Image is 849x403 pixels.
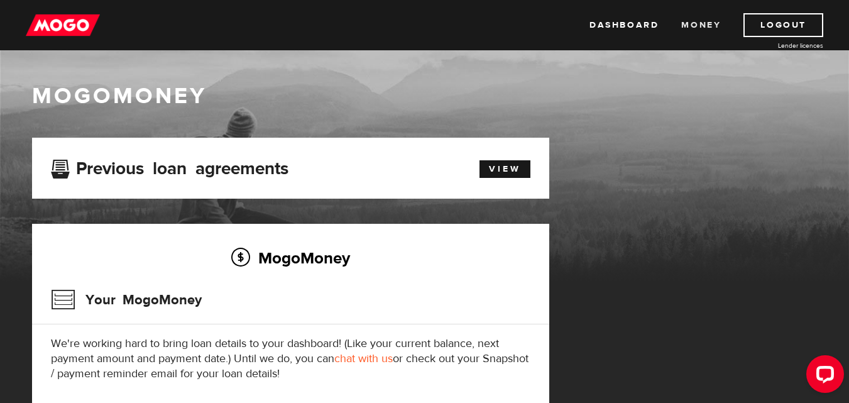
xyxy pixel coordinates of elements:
[681,13,721,37] a: Money
[743,13,823,37] a: Logout
[51,245,530,271] h2: MogoMoney
[334,351,393,366] a: chat with us
[589,13,659,37] a: Dashboard
[26,13,100,37] img: mogo_logo-11ee424be714fa7cbb0f0f49df9e16ec.png
[479,160,530,178] a: View
[32,83,818,109] h1: MogoMoney
[796,350,849,403] iframe: LiveChat chat widget
[51,336,530,382] p: We're working hard to bring loan details to your dashboard! (Like your current balance, next paym...
[51,284,202,316] h3: Your MogoMoney
[729,41,823,50] a: Lender licences
[51,158,288,175] h3: Previous loan agreements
